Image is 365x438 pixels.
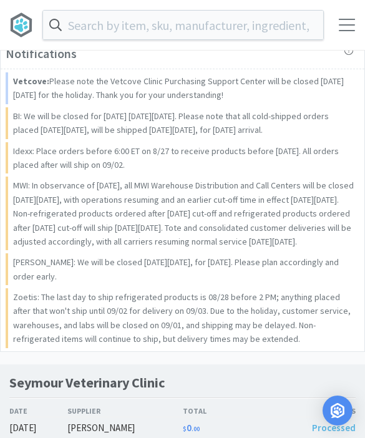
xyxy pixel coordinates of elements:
[13,178,354,248] p: MWI: In observance of [DATE], all MWI Warehouse Distribution and Call Centers will be closed [DAT...
[192,425,200,433] span: . 00
[13,74,354,102] p: Please note the Vetcove Clinic Purchasing Support Center will be closed [DATE][DATE] for the holi...
[67,405,183,417] div: Supplier
[13,144,354,172] p: Idexx: Place orders before 6:00 ET on 8/27 to receive products before [DATE]. All orders placed a...
[13,109,354,137] p: BI: We will be closed for [DATE] [DATE][DATE]. Please note that all cold-shipped orders placed [D...
[269,405,356,417] div: Status
[13,75,49,87] strong: Vetcove:
[9,421,67,436] div: [DATE]
[183,422,200,434] span: 0
[323,396,353,426] div: Open Intercom Messenger
[9,405,67,417] div: Date
[13,290,354,346] p: Zoetis: The last day to ship refrigerated products is 08/28 before 2 PM; anything placed after th...
[43,11,323,39] input: Search by item, sku, manufacturer, ingredient, size...
[67,421,183,436] div: [PERSON_NAME]
[13,255,354,283] p: [PERSON_NAME]: We will be closed [DATE][DATE], for [DATE]. Please plan accordingly and order early.
[312,422,356,434] span: Processed
[6,44,77,64] h3: Notifications
[183,405,270,417] div: Total
[9,421,356,436] a: [DATE][PERSON_NAME]$0.00Processed
[9,374,165,392] h1: Seymour Veterinary Clinic
[183,425,187,433] span: $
